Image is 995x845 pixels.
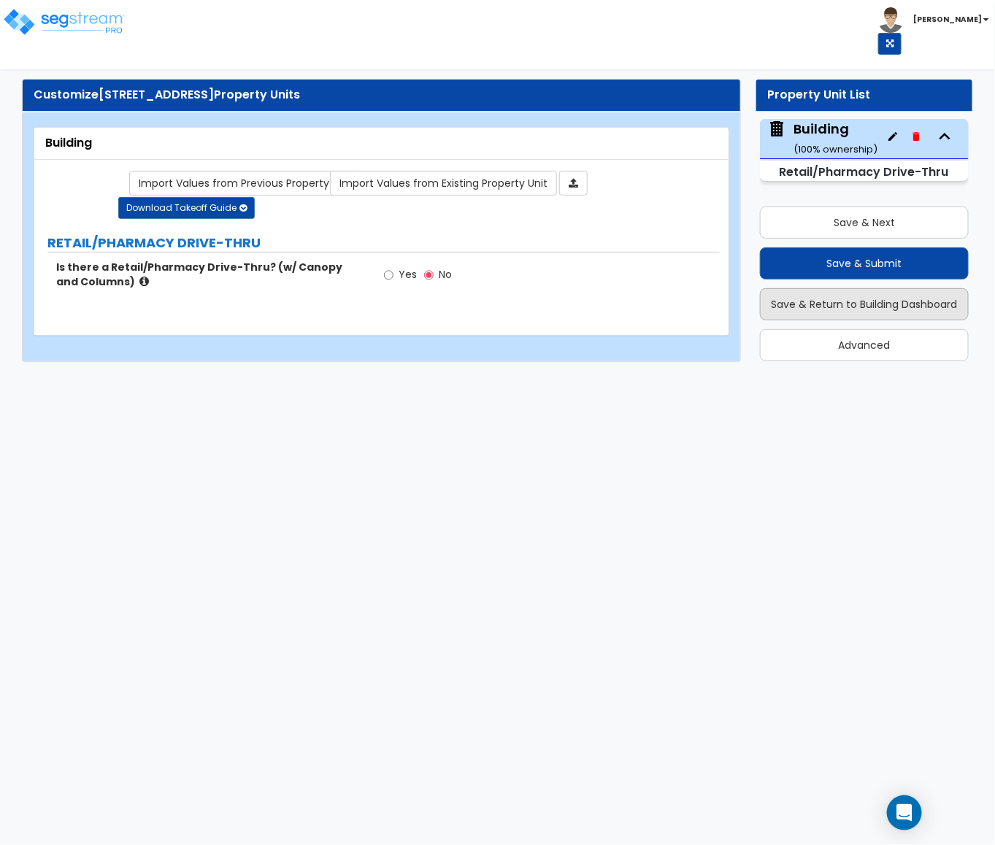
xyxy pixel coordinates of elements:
div: Building [45,135,718,152]
a: Import the dynamic attributes value through Excel sheet [559,171,588,196]
b: [PERSON_NAME] [913,14,982,25]
span: Yes [399,267,417,282]
div: Building [794,120,877,157]
button: Save & Submit [760,247,969,279]
div: Property Unit List [767,87,961,104]
div: Customize Property Units [34,87,729,104]
button: Advanced [760,329,969,361]
span: Download Takeoff Guide [126,201,237,214]
button: Save & Next [760,207,969,239]
input: No [424,267,434,283]
button: Save & Return to Building Dashboard [760,288,969,320]
a: Import the dynamic attribute values from previous properties. [129,171,361,196]
a: Import the dynamic attribute values from existing properties. [330,171,557,196]
small: ( 100 % ownership) [794,142,877,156]
img: building.svg [767,120,786,139]
img: avatar.png [878,7,904,33]
i: click for more info! [139,276,149,287]
label: Is there a Retail/Pharmacy Drive-Thru? (w/ Canopy and Columns) [56,260,366,289]
small: Retail/Pharmacy Drive-Thru [779,163,948,180]
span: [STREET_ADDRESS] [99,86,214,103]
input: Yes [384,267,393,283]
img: logo_pro_r.png [2,7,126,36]
label: RETAIL/PHARMACY DRIVE-THRU [47,234,720,252]
span: Building [767,120,877,157]
span: No [439,267,452,282]
button: Download Takeoff Guide [118,197,255,219]
div: Open Intercom Messenger [887,795,922,830]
